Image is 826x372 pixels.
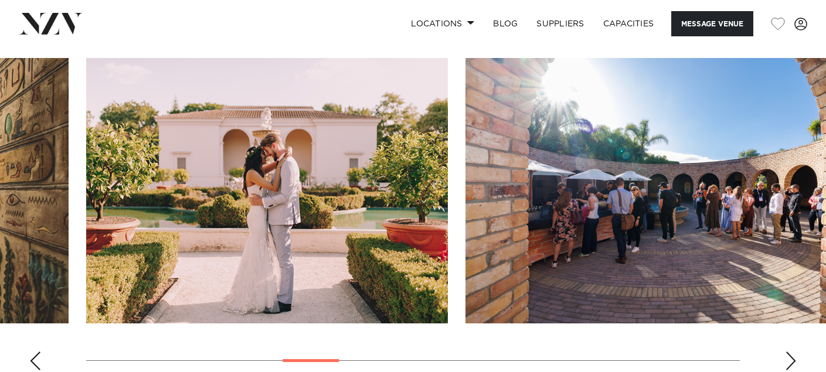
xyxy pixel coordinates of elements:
[527,11,593,36] a: SUPPLIERS
[594,11,664,36] a: Capacities
[671,11,753,36] button: Message Venue
[86,58,448,323] swiper-slide: 7 / 20
[402,11,484,36] a: Locations
[484,11,527,36] a: BLOG
[19,13,83,34] img: nzv-logo.png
